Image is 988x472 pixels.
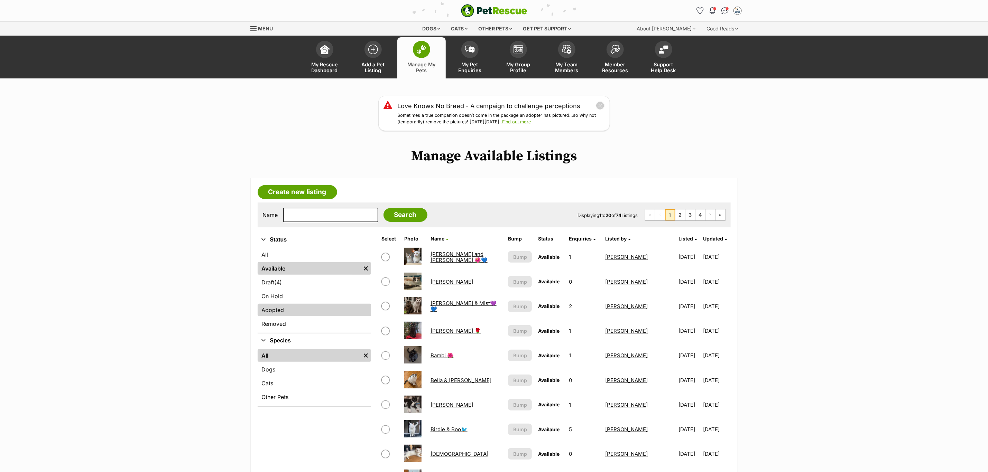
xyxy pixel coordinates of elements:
span: Bump [513,303,527,310]
a: Page 2 [675,209,685,220]
img: Matleena Pukkila profile pic [734,7,741,14]
td: [DATE] [676,368,703,392]
th: Status [535,233,565,244]
nav: Pagination [645,209,726,221]
a: Updated [703,236,727,242]
a: [PERSON_NAME] [605,279,648,285]
td: 1 [566,393,602,417]
td: 1 [566,319,602,343]
a: Bella & [PERSON_NAME] [431,377,491,384]
a: [PERSON_NAME] [605,451,648,457]
a: Next page [705,209,715,220]
button: Notifications [707,5,718,16]
a: [PERSON_NAME] [605,303,648,310]
a: Member Resources [591,37,639,78]
img: help-desk-icon-fdf02630f3aa405de69fd3d07c3f3aa587a6932b1a1747fa1d2bba05be0121f9.svg [659,45,668,54]
span: Displaying to of Listings [578,213,638,218]
a: My Group Profile [494,37,543,78]
a: Manage My Pets [397,37,446,78]
span: My Rescue Dashboard [309,62,340,73]
a: Cats [258,377,371,389]
span: My Pet Enquiries [454,62,486,73]
span: My Group Profile [503,62,534,73]
img: notifications-46538b983faf8c2785f20acdc204bb7945ddae34d4c08c2a6579f10ce5e182be.svg [710,7,715,14]
span: Bump [513,401,527,408]
a: My Rescue Dashboard [301,37,349,78]
div: Species [258,348,371,406]
span: Available [538,352,560,358]
a: Enquiries [569,236,595,242]
img: Audrey Rose 🌹 [404,322,422,339]
span: Available [538,254,560,260]
a: [PERSON_NAME] [605,377,648,384]
span: Bump [513,253,527,261]
button: Status [258,235,371,244]
td: 0 [566,368,602,392]
a: Remove filter [361,262,371,275]
th: Photo [401,233,427,244]
a: [DEMOGRAPHIC_DATA] [431,451,488,457]
span: Available [538,303,560,309]
a: Favourites [695,5,706,16]
img: team-members-icon-5396bd8760b3fe7c0b43da4ab00e1e3bb1a5d9ba89233759b79545d2d3fc5d0d.svg [562,45,572,54]
span: Bump [513,377,527,384]
td: [DATE] [676,442,703,466]
td: 5 [566,417,602,441]
a: Birdie & Boo🐦 [431,426,468,433]
span: Available [538,426,560,432]
a: [PERSON_NAME] & Mist💜💙 [431,300,497,312]
button: Bump [508,424,532,435]
a: [PERSON_NAME] [431,279,473,285]
strong: 1 [600,213,602,218]
button: Species [258,336,371,345]
td: 0 [566,270,602,294]
a: [PERSON_NAME] and [PERSON_NAME] 🌺💙 [431,251,488,263]
span: Bump [513,352,527,359]
span: Listed by [605,236,627,242]
div: Cats [446,22,472,36]
td: [DATE] [703,442,730,466]
a: Create new listing [258,185,337,199]
td: [DATE] [676,294,703,318]
img: member-resources-icon-8e73f808a243e03378d46382f2149f9095a855e16c252ad45f914b54edf8863c.svg [610,45,620,54]
a: Conversations [720,5,731,16]
span: Name [431,236,444,242]
td: [DATE] [676,393,703,417]
div: Status [258,247,371,333]
td: 0 [566,442,602,466]
strong: 20 [606,213,612,218]
td: [DATE] [676,417,703,441]
a: [PERSON_NAME] [605,352,648,359]
td: [DATE] [703,245,730,269]
td: [DATE] [703,294,730,318]
span: Page 1 [665,209,675,220]
div: Other pets [473,22,517,36]
span: Bump [513,327,527,334]
td: [DATE] [703,270,730,294]
a: Menu [250,22,278,34]
div: Good Reads [702,22,743,36]
a: Bambi 🌺 [431,352,454,359]
img: Birdie & Boo🐦 [404,420,422,437]
img: pet-enquiries-icon-7e3ad2cf08bfb03b45e93fb7055b45f3efa6380592205ae92323e6603595dc1f.svg [465,46,475,53]
p: Sometimes a true companion doesn’t come in the package an adopter has pictured…so why not (tempor... [398,112,604,125]
td: [DATE] [703,393,730,417]
span: Add a Pet Listing [358,62,389,73]
a: Other Pets [258,391,371,403]
span: Bump [513,278,527,285]
a: Love Knows No Breed - A campaign to challenge perceptions [398,101,581,111]
span: (4) [275,278,282,286]
a: Removed [258,318,371,330]
a: [PERSON_NAME] 🌹 [431,328,481,334]
img: Angelo & Mist💜💙 [404,297,422,314]
div: About [PERSON_NAME] [632,22,701,36]
a: Draft [258,276,371,289]
div: Get pet support [518,22,576,36]
a: [PERSON_NAME] [605,254,648,260]
button: Bump [508,325,532,337]
span: Updated [703,236,723,242]
td: [DATE] [676,319,703,343]
td: [DATE] [703,368,730,392]
button: Bump [508,301,532,312]
td: [DATE] [676,245,703,269]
